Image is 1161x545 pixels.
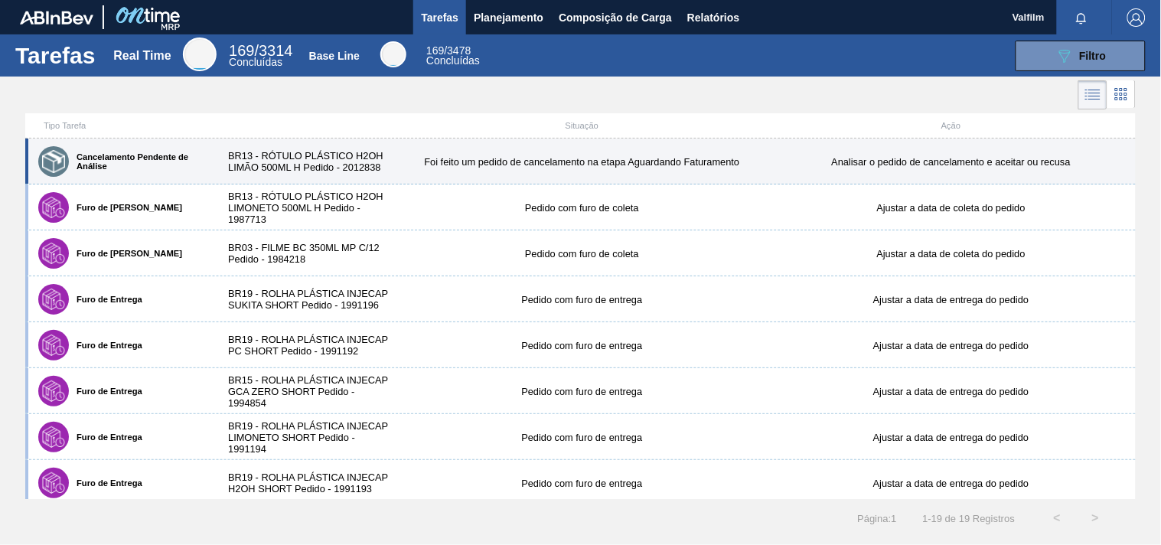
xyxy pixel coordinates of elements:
[426,54,480,67] span: Concluídas
[229,56,282,68] span: Concluídas
[69,341,142,350] label: Furo de Entrega
[426,46,480,66] div: Base Line
[229,42,292,59] span: / 3314
[767,478,1136,489] div: Ajustar a data de entrega do pedido
[920,513,1015,524] span: 1 - 19 de 19 Registros
[426,44,444,57] span: 169
[397,340,766,351] div: Pedido com furo de entrega
[397,386,766,397] div: Pedido com furo de entrega
[426,44,471,57] span: / 3478
[687,8,739,27] span: Relatórios
[213,420,397,455] div: BR19 - ROLHA PLÁSTICA INJECAP LIMONETO SHORT Pedido - 1991194
[474,8,543,27] span: Planejamento
[1016,41,1146,71] button: Filtro
[1076,499,1114,537] button: >
[183,38,217,71] div: Real Time
[69,478,142,488] label: Furo de Entrega
[421,8,458,27] span: Tarefas
[1038,499,1076,537] button: <
[1080,50,1107,62] span: Filtro
[767,121,1136,130] div: Ação
[397,156,766,168] div: Foi feito um pedido de cancelamento na etapa Aguardando Faturamento
[15,47,96,64] h1: Tarefas
[767,202,1136,214] div: Ajustar a data de coleta do pedido
[113,49,171,63] div: Real Time
[213,472,397,494] div: BR19 - ROLHA PLÁSTICA INJECAP H2OH SHORT Pedido - 1991193
[69,432,142,442] label: Furo de Entrega
[213,150,397,173] div: BR13 - RÓTULO PLÁSTICO H2OH LIMÃO 500ML H Pedido - 2012838
[69,387,142,396] label: Furo de Entrega
[309,50,360,62] div: Base Line
[1127,8,1146,27] img: Logout
[229,44,292,67] div: Real Time
[20,11,93,24] img: TNhmsLtSVTkK8tSr43FrP2fwEKptu5GPRR3wAAAABJRU5ErkJggg==
[229,42,254,59] span: 169
[69,295,142,304] label: Furo de Entrega
[559,8,672,27] span: Composição de Carga
[213,374,397,409] div: BR15 - ROLHA PLÁSTICA INJECAP GCA ZERO SHORT Pedido - 1994854
[767,156,1136,168] div: Analisar o pedido de cancelamento e aceitar ou recusa
[397,121,766,130] div: Situação
[767,386,1136,397] div: Ajustar a data de entrega do pedido
[767,432,1136,443] div: Ajustar a data de entrega do pedido
[858,513,897,524] span: Página : 1
[397,248,766,259] div: Pedido com furo de coleta
[69,152,203,171] label: Cancelamento Pendente de Análise
[380,41,406,67] div: Base Line
[213,191,397,225] div: BR13 - RÓTULO PLÁSTICO H2OH LIMONETO 500ML H Pedido - 1987713
[767,248,1136,259] div: Ajustar a data de coleta do pedido
[1107,80,1136,109] div: Visão em Cards
[69,249,182,258] label: Furo de [PERSON_NAME]
[1057,7,1106,28] button: Notificações
[767,340,1136,351] div: Ajustar a data de entrega do pedido
[397,478,766,489] div: Pedido com furo de entrega
[69,203,182,212] label: Furo de [PERSON_NAME]
[213,334,397,357] div: BR19 - ROLHA PLÁSTICA INJECAP PC SHORT Pedido - 1991192
[28,121,213,130] div: Tipo Tarefa
[397,202,766,214] div: Pedido com furo de coleta
[213,242,397,265] div: BR03 - FILME BC 350ML MP C/12 Pedido - 1984218
[213,288,397,311] div: BR19 - ROLHA PLÁSTICA INJECAP SUKITA SHORT Pedido - 1991196
[397,432,766,443] div: Pedido com furo de entrega
[397,294,766,305] div: Pedido com furo de entrega
[1078,80,1107,109] div: Visão em Lista
[767,294,1136,305] div: Ajustar a data de entrega do pedido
